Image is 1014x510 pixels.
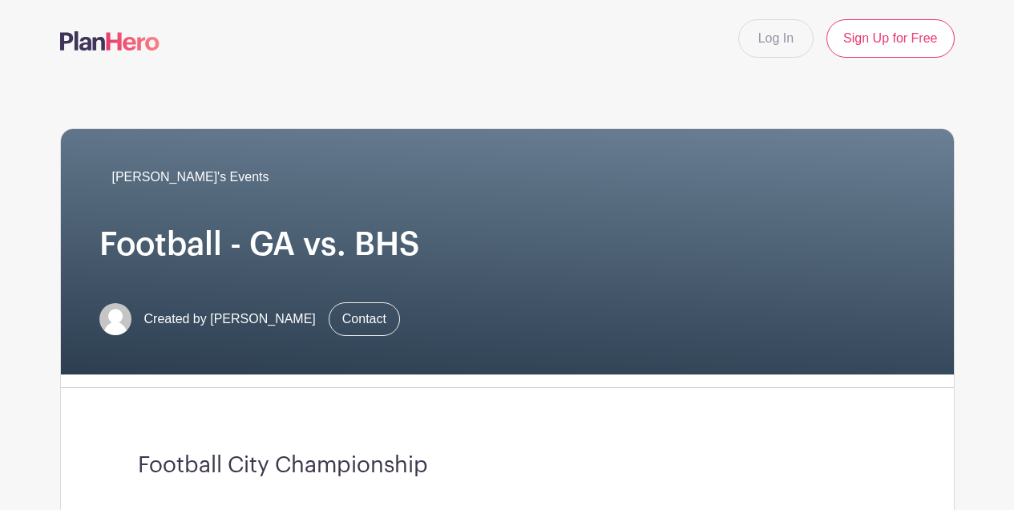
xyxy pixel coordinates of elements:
img: default-ce2991bfa6775e67f084385cd625a349d9dcbb7a52a09fb2fda1e96e2d18dcdb.png [99,303,131,335]
img: logo-507f7623f17ff9eddc593b1ce0a138ce2505c220e1c5a4e2b4648c50719b7d32.svg [60,31,160,51]
a: Log In [738,19,814,58]
h1: Football - GA vs. BHS [99,225,915,264]
span: Created by [PERSON_NAME] [144,310,316,329]
a: Sign Up for Free [826,19,954,58]
a: Contact [329,302,400,336]
h3: Football City Championship [138,452,877,480]
span: [PERSON_NAME]'s Events [112,168,269,187]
